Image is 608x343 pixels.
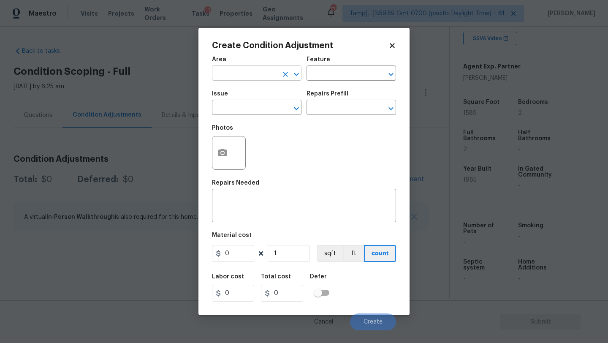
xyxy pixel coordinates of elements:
button: Clear [280,68,291,80]
h5: Issue [212,91,228,97]
button: sqft [317,245,343,262]
button: Open [290,103,302,114]
span: Create [364,319,383,325]
h5: Total cost [261,274,291,280]
h5: Defer [310,274,327,280]
h5: Area [212,57,226,63]
button: Create [350,313,396,330]
button: Cancel [301,313,347,330]
h5: Labor cost [212,274,244,280]
h5: Material cost [212,232,252,238]
button: ft [343,245,364,262]
h5: Repairs Prefill [307,91,348,97]
button: Open [385,68,397,80]
h2: Create Condition Adjustment [212,41,388,50]
button: Open [290,68,302,80]
span: Cancel [314,319,333,325]
h5: Photos [212,125,233,131]
button: count [364,245,396,262]
button: Open [385,103,397,114]
h5: Feature [307,57,330,63]
h5: Repairs Needed [212,180,259,186]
